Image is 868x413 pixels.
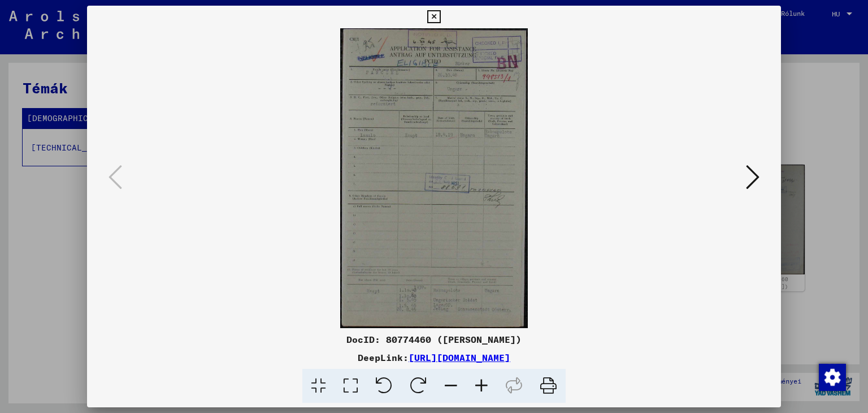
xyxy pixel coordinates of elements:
font: DeepLink: [358,352,409,363]
a: [URL][DOMAIN_NAME] [409,352,510,363]
img: 001.jpg [125,28,743,328]
font: DocID: 80774460 ([PERSON_NAME]) [346,334,522,345]
div: Hozzájárulás módosítása [818,363,845,390]
img: Hozzájárulás módosítása [819,364,846,391]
